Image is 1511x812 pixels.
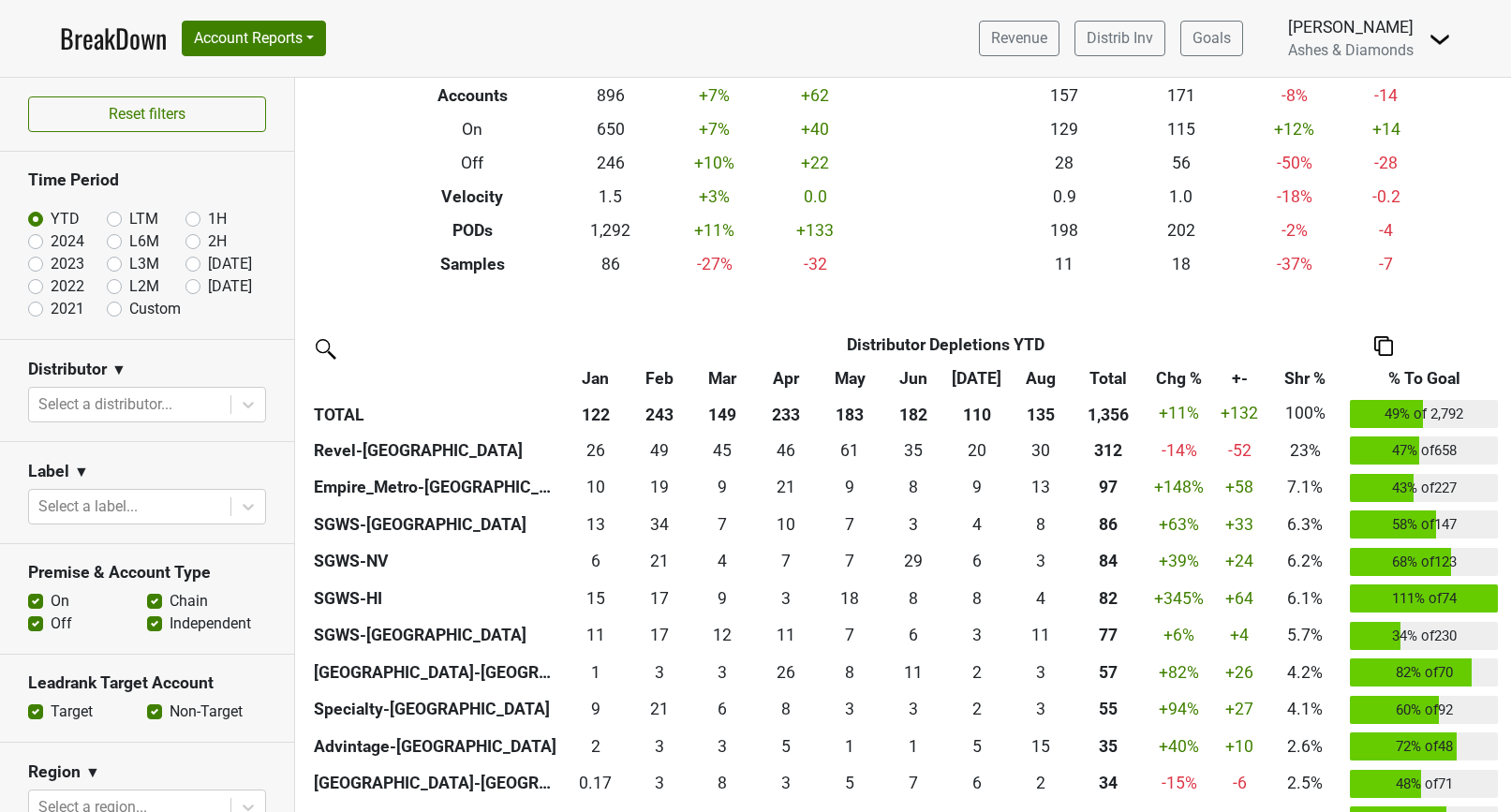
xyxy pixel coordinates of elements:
th: 149 [690,395,754,433]
td: 10.666 [1009,617,1073,655]
td: 26 [564,432,628,469]
th: 122 [564,395,628,433]
label: On [51,590,69,613]
a: Distrib Inv [1074,21,1165,56]
td: +148 % [1144,469,1214,507]
td: +63 % [1144,506,1214,543]
th: 183 [818,395,881,433]
th: 57.416 [1073,654,1145,691]
div: 57 [1076,660,1139,685]
img: Dropdown Menu [1429,28,1451,51]
th: Accounts [383,79,561,112]
td: -2 % [1239,214,1349,247]
div: 11 [1014,623,1068,647]
div: 4 [695,549,749,573]
th: % To Goal: activate to sort column ascending [1345,362,1503,395]
div: 8 [950,586,1004,611]
td: 21.167 [628,691,691,729]
th: SGWS-[GEOGRAPHIC_DATA] [309,506,564,543]
div: 26 [759,660,813,685]
td: 17.415 [628,617,691,655]
th: 1,356 [1073,395,1145,433]
div: 3 [1014,660,1068,685]
div: 10 [569,475,623,499]
div: 10 [759,512,813,537]
td: 3.167 [881,691,945,729]
td: -4 [1349,214,1423,247]
button: Account Reports [182,21,326,56]
td: 896 [561,79,659,112]
h3: Premise & Account Type [28,563,266,583]
td: 6.748 [818,506,881,543]
div: 7 [759,549,813,573]
td: 28 [1006,146,1123,180]
th: 135 [1009,395,1073,433]
th: Mar: activate to sort column ascending [690,362,754,395]
th: 182 [881,395,945,433]
td: 10.749 [564,617,628,655]
td: 171 [1123,79,1240,112]
span: ▼ [74,461,89,483]
td: 29.5 [1009,432,1073,469]
td: +133 [769,214,862,247]
th: Aug: activate to sort column ascending [1009,362,1073,395]
td: 18 [1123,247,1240,281]
td: 3.25 [881,506,945,543]
td: -27 % [659,247,769,281]
td: 49.083 [628,432,691,469]
div: 8 [886,586,941,611]
h3: Distributor [28,360,107,379]
label: Target [51,701,93,723]
td: -8 % [1239,79,1349,112]
td: +6 % [1144,617,1214,655]
label: 2H [208,230,227,253]
td: 198 [1006,214,1123,247]
div: -52 [1219,438,1260,463]
td: 6.1% [1265,580,1345,617]
td: +12 % [1239,112,1349,146]
td: -18 % [1239,180,1349,214]
div: 3 [950,623,1004,647]
div: 49 [631,438,686,463]
td: 2.57 [690,728,754,765]
div: 9 [950,475,1004,499]
div: 2 [950,697,1004,721]
td: 2.916 [754,580,818,617]
label: [DATE] [208,275,252,298]
td: -14 % [1144,432,1214,469]
td: +7 % [659,79,769,112]
label: Custom [129,298,181,320]
td: +345 % [1144,580,1214,617]
label: 1H [208,208,227,230]
div: 86 [1076,512,1139,537]
th: Specialty-[GEOGRAPHIC_DATA] [309,691,564,729]
div: 34 [631,512,686,537]
td: 1.42 [818,728,881,765]
a: Revenue [979,21,1059,56]
div: +4 [1219,623,1260,647]
td: 21 [754,469,818,507]
td: 3.25 [690,654,754,691]
div: 6 [886,623,941,647]
td: 45 [690,432,754,469]
div: 9 [695,586,749,611]
div: 45 [695,438,749,463]
td: 7.5 [818,654,881,691]
th: On [383,112,561,146]
td: +10 % [659,146,769,180]
span: ▼ [111,359,126,381]
td: -7 [1349,247,1423,281]
td: 6.663 [690,506,754,543]
div: 7 [822,549,877,573]
td: +39 % [1144,543,1214,581]
td: 7.751 [1009,506,1073,543]
td: 19 [628,469,691,507]
td: 100% [1265,395,1345,433]
div: 3 [886,697,941,721]
img: filter [309,332,339,362]
td: -28 [1349,146,1423,180]
td: 4.2% [1265,654,1345,691]
th: 96.916 [1073,469,1145,507]
td: 2.166 [945,691,1009,729]
div: 55 [1076,697,1139,721]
